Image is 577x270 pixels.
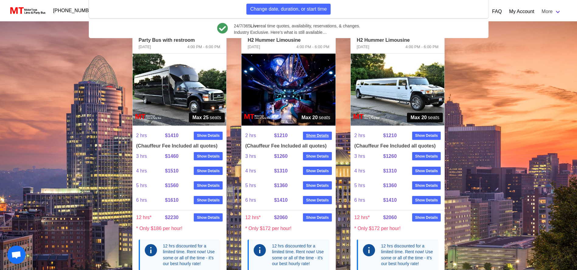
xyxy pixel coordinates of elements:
span: 4:00 PM - 6:00 PM [296,44,329,50]
span: 4:00 PM - 6:00 PM [405,44,438,50]
strong: $1310 [383,168,397,173]
strong: Show Details [306,168,329,174]
span: [DATE] [139,44,151,50]
div: Open chat [7,246,26,264]
strong: $1260 [274,154,288,159]
span: 12 hrs* [354,210,383,225]
img: 17%2002.jpg [242,54,335,126]
h4: (Chauffeur Fee Included all quotes) [354,143,441,149]
span: 5 hrs [354,178,383,193]
span: seats [189,113,225,123]
span: 4 hrs [245,164,274,178]
span: 24/7/365 real time quotes, availability, reservations, & changes. [234,23,360,29]
strong: $1560 [165,183,179,188]
span: [DATE] [248,44,260,50]
span: 2 hrs [354,128,383,143]
strong: $2060 [274,215,288,220]
strong: Max 20 [301,114,318,121]
p: H2 Hummer Limousine [357,37,439,44]
span: 6 hrs [136,193,165,208]
a: More [538,5,565,18]
strong: Show Details [197,168,220,174]
span: 2 hrs [136,128,165,143]
span: [DATE] [357,44,369,50]
p: * Only $172 per hour! [351,225,445,232]
button: Change date, duration, or start time [246,4,331,15]
p: Party Bus with restroom [139,37,221,44]
strong: $1360 [274,183,288,188]
span: 12 hrs* [245,210,274,225]
strong: Show Details [197,215,220,220]
p: * Only $186 per hour! [133,225,227,232]
strong: Show Details [415,168,438,174]
strong: $1360 [383,183,397,188]
strong: $1260 [383,154,397,159]
strong: $1460 [165,154,179,159]
strong: Show Details [415,183,438,188]
strong: $2230 [165,215,179,220]
strong: $1510 [165,168,179,173]
div: 12 hrs discounted for a limited time. Rent now! Use some or all of the time - it's our best hourl... [163,243,217,267]
strong: Show Details [306,183,329,188]
span: 3 hrs [136,149,165,164]
strong: $1210 [383,133,397,138]
span: Industry Exclusive. Here’s what is still available… [234,29,360,36]
strong: Show Details [306,197,329,203]
strong: Show Details [197,133,220,138]
img: 11%2001.jpg [133,54,227,126]
span: 12 hrs* [136,210,165,225]
img: MotorToys Logo [9,6,46,15]
span: 5 hrs [136,178,165,193]
strong: $1410 [383,197,397,203]
strong: $1610 [165,197,179,203]
b: Live [250,23,259,28]
strong: $1410 [165,133,179,138]
span: 5 hrs [245,178,274,193]
strong: Show Details [306,154,329,159]
strong: Show Details [306,215,329,220]
strong: $1310 [274,168,288,173]
strong: Show Details [306,133,329,138]
strong: Show Details [197,154,220,159]
span: 3 hrs [245,149,274,164]
span: 2 hrs [245,128,274,143]
strong: Show Details [197,183,220,188]
h4: (Chauffeur Fee Included all quotes) [245,143,332,149]
span: 4:00 PM - 6:00 PM [187,44,220,50]
span: 6 hrs [354,193,383,208]
a: My Account [509,8,534,15]
span: 3 hrs [354,149,383,164]
strong: Show Details [415,197,438,203]
p: * Only $172 per hour! [242,225,335,232]
strong: Show Details [415,154,438,159]
div: 12 hrs discounted for a limited time. Rent now! Use some or all of the time - it's our best hourl... [381,243,435,267]
span: 4 hrs [136,164,165,178]
span: 4 hrs [354,164,383,178]
a: [PHONE_NUMBER] [50,5,101,17]
strong: Max 25 [193,114,209,121]
span: 6 hrs [245,193,274,208]
a: FAQ [492,8,502,15]
strong: Show Details [415,215,438,220]
span: Change date, duration, or start time [250,5,327,13]
h4: (Chauffeur Fee Included all quotes) [136,143,223,149]
strong: Show Details [415,133,438,138]
strong: $1410 [274,197,288,203]
span: seats [298,113,334,123]
p: H2 Hummer Limousine [248,37,329,44]
strong: $1210 [274,133,288,138]
span: seats [407,113,443,123]
strong: Max 20 [411,114,427,121]
strong: $2060 [383,215,397,220]
img: 09%2001.jpg [351,54,445,126]
div: 12 hrs discounted for a limited time. Rent now! Use some or all of the time - it's our best hourl... [272,243,326,267]
strong: Show Details [197,197,220,203]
